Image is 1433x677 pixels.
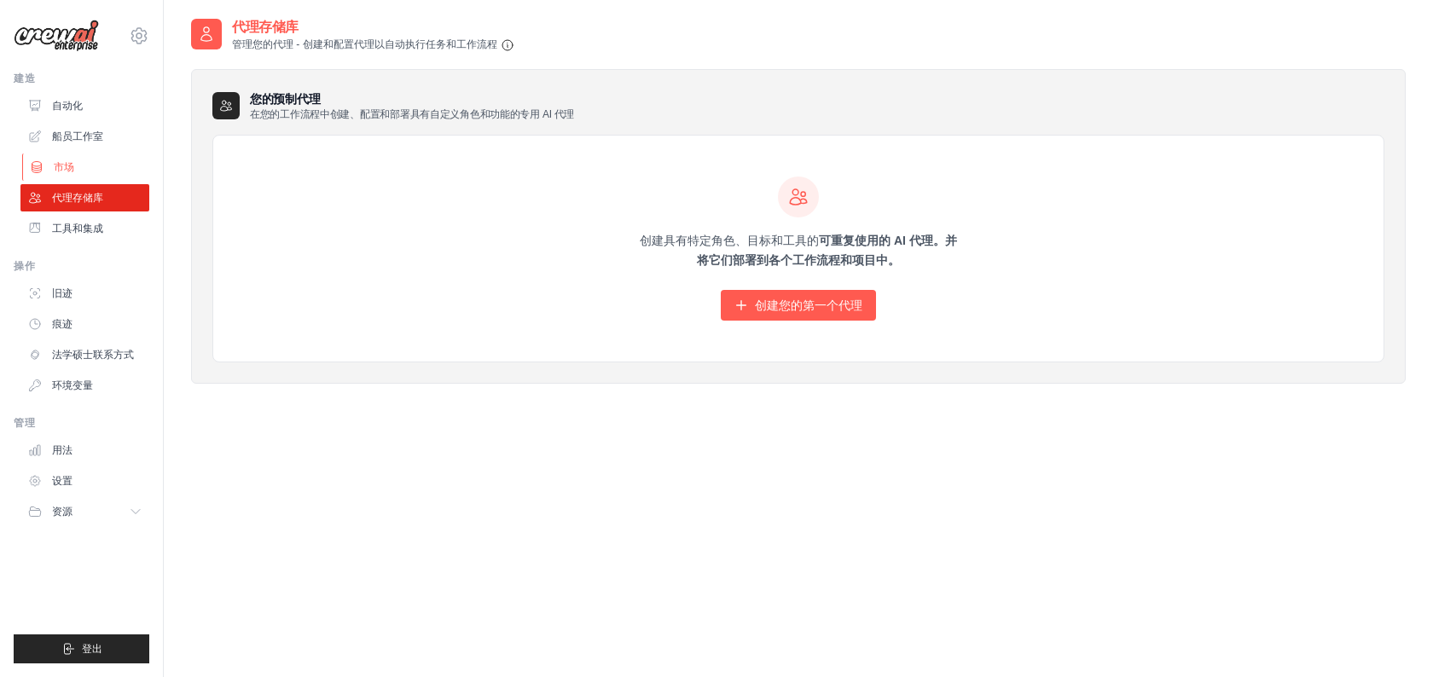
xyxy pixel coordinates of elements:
[52,287,73,299] font: 旧迹
[20,372,149,399] a: 环境变量
[52,475,73,487] font: 设置
[22,153,151,181] a: 市场
[20,341,149,368] a: 法学硕士联系方式
[664,234,819,247] font: 具有特定角色、目标和工具的
[20,215,149,242] a: 工具和集成
[52,444,73,456] font: 用法
[232,38,497,50] font: 管理您的代理 - 创建和配置代理以自动执行任务和工作流程
[52,130,103,142] font: 船员工作室
[20,310,149,338] a: 痕迹
[52,192,103,204] font: 代理存储库
[250,92,320,106] font: 您的预制代理
[250,108,574,120] font: 在您的工作流程中创建、配置和部署具有自定义角色和功能的专用 AI 代理
[14,260,35,272] font: 操作
[14,417,35,429] font: 管理
[82,643,102,655] font: 登出
[20,437,149,464] a: 用法
[52,349,134,361] font: 法学硕士联系方式
[721,290,876,321] a: 创建您的第一个代理
[20,92,149,119] a: 自动化
[697,234,957,267] font: 可重复使用的 AI 代理。并将它们部署到各个工作流程和项目中。
[14,20,99,52] img: 标识
[52,318,73,330] font: 痕迹
[14,72,35,84] font: 建造
[20,123,149,150] a: 船员工作室
[52,223,103,234] font: 工具和集成
[54,161,74,173] font: 市场
[14,634,149,663] button: 登出
[232,20,299,34] font: 代理存储库
[755,298,862,312] font: 创建您的第一个代理
[20,280,149,307] a: 旧迹
[52,379,93,391] font: 环境变量
[52,100,83,112] font: 自动化
[20,184,149,211] a: 代理存储库
[20,467,149,495] a: 设置
[20,498,149,525] button: 资源
[640,234,664,247] font: 创建
[52,506,73,518] font: 资源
